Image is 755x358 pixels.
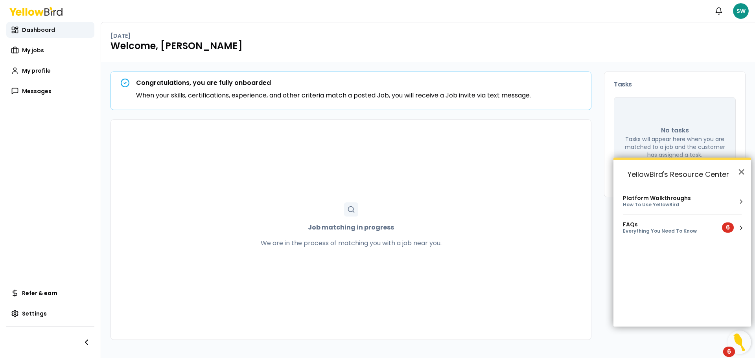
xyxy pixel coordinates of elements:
h2: YellowBird's Resource Center [613,160,751,189]
button: Close [738,165,745,178]
span: Refer & earn [22,289,57,297]
div: Platform Walkthroughs [623,195,691,202]
span: Settings [22,310,47,318]
p: Tasks will appear here when you are matched to a job and the customer has assigned a task. [624,135,726,159]
a: Refer & earn [6,285,94,301]
strong: Congratulations, you are fully onboarded [136,78,271,87]
span: SW [733,3,749,19]
div: Everything You Need To Know [623,228,713,235]
a: Dashboard [6,22,94,38]
strong: Job matching in progress [308,223,394,232]
p: [DATE] [110,32,131,40]
h3: Tasks [614,81,736,88]
h1: Welcome, [PERSON_NAME] [110,40,746,52]
span: My profile [22,67,51,75]
p: No tasks [661,126,689,135]
div: Resource Center [613,158,751,327]
button: Open Resource Center, 6 new notifications [727,330,751,354]
a: My profile [6,63,94,79]
span: Messages [22,87,52,95]
a: Messages [6,83,94,99]
p: We are in the process of matching you with a job near you. [261,239,442,248]
div: How To Use YellowBird [623,202,691,208]
span: My jobs [22,46,44,54]
p: When your skills, certifications, experience, and other criteria match a posted Job, you will rec... [136,91,531,100]
a: My jobs [6,42,94,58]
div: FAQs [623,221,713,228]
span: Dashboard [22,26,55,34]
a: Settings [6,306,94,321]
